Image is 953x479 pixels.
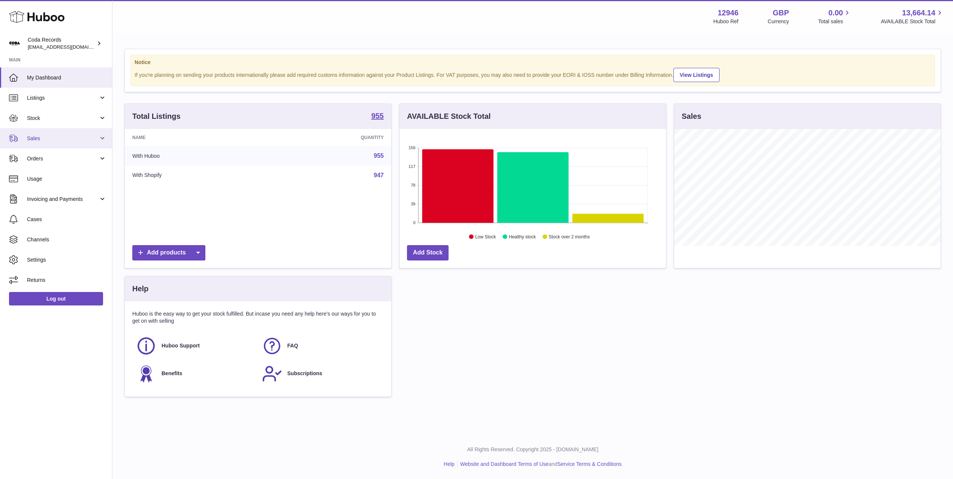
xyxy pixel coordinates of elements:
div: Currency [768,18,789,25]
span: [EMAIL_ADDRESS][DOMAIN_NAME] [28,44,110,50]
a: Benefits [136,364,254,384]
span: Total sales [818,18,851,25]
span: Cases [27,216,106,223]
a: Subscriptions [262,364,380,384]
a: 955 [371,112,384,121]
a: Huboo Support [136,336,254,356]
strong: 12946 [718,8,739,18]
span: 13,664.14 [902,8,935,18]
span: Stock [27,115,99,122]
text: 78 [411,183,415,187]
text: Stock over 2 months [549,234,589,240]
text: 117 [408,164,415,169]
span: Huboo Support [162,342,200,349]
td: With Huboo [125,146,268,166]
a: Add products [132,245,205,260]
div: If you're planning on sending your products internationally please add required customs informati... [135,67,931,82]
img: haz@pcatmedia.com [9,38,20,49]
span: Settings [27,256,106,263]
span: Returns [27,277,106,284]
a: 955 [374,153,384,159]
text: Healthy stock [509,234,536,240]
th: Name [125,129,268,146]
span: FAQ [287,342,298,349]
strong: Notice [135,59,931,66]
span: Channels [27,236,106,243]
text: 0 [413,220,415,225]
span: My Dashboard [27,74,106,81]
a: Add Stock [407,245,449,260]
a: Help [444,461,455,467]
h3: Sales [682,111,701,121]
span: Invoicing and Payments [27,196,99,203]
h3: Total Listings [132,111,181,121]
span: Benefits [162,370,182,377]
a: Log out [9,292,103,305]
strong: GBP [773,8,789,18]
text: 156 [408,145,415,150]
span: AVAILABLE Stock Total [881,18,944,25]
a: Website and Dashboard Terms of Use [460,461,549,467]
a: 0.00 Total sales [818,8,851,25]
a: Service Terms & Conditions [557,461,622,467]
span: Subscriptions [287,370,322,377]
p: Huboo is the easy way to get your stock fulfilled. But incase you need any help here's our ways f... [132,310,384,325]
span: Usage [27,175,106,183]
div: Huboo Ref [714,18,739,25]
text: 39 [411,202,415,206]
li: and [458,461,622,468]
a: View Listings [673,68,720,82]
span: Sales [27,135,99,142]
span: 0.00 [829,8,843,18]
a: 13,664.14 AVAILABLE Stock Total [881,8,944,25]
text: Low Stock [475,234,496,240]
a: 947 [374,172,384,178]
strong: 955 [371,112,384,120]
h3: Help [132,284,148,294]
td: With Shopify [125,166,268,185]
span: Listings [27,94,99,102]
p: All Rights Reserved. Copyright 2025 - [DOMAIN_NAME] [118,446,947,453]
a: FAQ [262,336,380,356]
th: Quantity [268,129,391,146]
span: Orders [27,155,99,162]
h3: AVAILABLE Stock Total [407,111,491,121]
div: Coda Records [28,36,95,51]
